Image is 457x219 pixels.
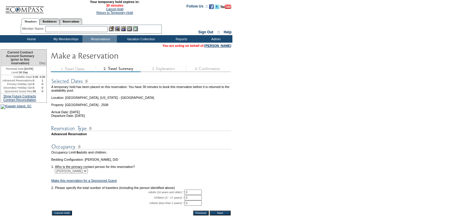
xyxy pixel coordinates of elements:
[115,26,120,31] img: View
[1,75,33,79] td: Available Days:
[51,151,231,154] td: Occupancy Limit: adults and children.
[1,104,31,109] img: Kiawah Island, SC
[38,75,46,79] td: 0.00
[141,66,186,72] img: step3_state1.gif
[48,35,82,43] td: My Memberships
[22,26,45,31] div: Member Name:
[51,161,231,169] td: 1. Who is the primary contact person for this reservation?
[133,26,138,31] img: b_calculator.gif
[198,30,213,34] a: Sign Out
[11,71,19,74] span: Level:
[97,11,133,14] a: Return to Temporary Hold
[33,82,38,86] td: 0
[3,98,36,102] a: Contract Reconciliation
[215,4,220,9] img: Follow us on Twitter
[40,18,60,25] a: Residences
[3,94,36,98] a: Show Future Contracts
[33,75,38,79] td: 5.00
[52,211,72,215] input: Cancel Hold
[198,35,232,43] td: Admin
[33,90,38,93] td: 99
[109,26,114,31] img: b_edit.gif
[121,26,126,31] img: Impersonate
[217,30,220,34] span: ::
[82,35,117,43] td: Reservations
[38,86,46,90] td: 0
[1,79,33,82] td: Advanced Reservations:
[51,158,231,161] td: Bedding Configuration: [PERSON_NAME], D/D
[13,35,48,43] td: Home
[38,79,46,82] td: 1
[51,78,231,85] img: subTtlSelectedDates.gif
[220,6,231,10] a: Subscribe to our YouTube Channel
[51,186,231,190] td: 2. Please specify the total number of travelers (including the person identified above)
[1,66,38,71] td: [DATE]
[51,107,231,114] td: Arrival Date: [DATE]
[60,18,82,25] a: Reservations
[47,4,182,7] span: 30 minutes
[51,125,231,132] img: subTtlResType.gif
[96,66,141,72] img: step2_state2.gif
[127,26,132,31] img: Reservations
[224,30,231,34] a: Help
[186,66,231,72] img: step4_state1.gif
[215,6,220,10] a: Follow us on Twitter
[1,71,38,75] td: 30 Day
[51,190,184,195] td: Adults (18 years and older): *
[1,86,33,90] td: Secondary Holiday Opt:
[1,82,33,86] td: Primary Holiday Opt:
[163,35,198,43] td: Reports
[187,4,208,11] td: Follow Us ::
[193,211,209,215] input: Previous
[220,5,231,9] img: Subscribe to our YouTube Channel
[51,99,231,107] td: Property: [GEOGRAPHIC_DATA] - 2508
[210,211,231,215] input: Next
[5,1,44,14] img: Compass Home
[209,6,214,10] a: Become our fan on Facebook
[163,44,231,47] span: You are acting on behalf of:
[51,85,231,92] td: A temporary hold has been placed on this reservation. You have 30 minutes to book this reservatio...
[33,86,38,90] td: 0
[106,7,123,11] a: Cancel Hold
[76,151,78,154] span: 6
[51,143,231,151] img: subTtlOccupancy.gif
[117,35,163,43] td: Vacation Collection
[22,18,40,25] a: Members
[209,4,214,9] img: Become our fan on Facebook
[51,200,184,206] td: Infants (less than 2 years): *
[1,90,33,93] td: Sponsored Guest Res:
[38,82,46,86] td: 0
[51,195,184,200] td: Children (2 - 17 years): *
[51,49,171,61] img: Make Reservation
[38,90,46,93] td: 0
[51,179,117,182] a: Make this reservation for a Sponsored Guest
[51,66,96,72] img: step1_state3.gif
[1,50,38,66] td: Current Contract Account Summary (prior to this reservation)
[6,67,24,71] span: Renewal Date:
[33,79,38,82] td: 0
[205,44,231,47] a: [PERSON_NAME]
[39,61,46,65] span: Disc.
[51,114,231,117] td: Departure Date: [DATE]
[51,132,231,136] td: Advanced Reservation
[51,92,231,99] td: Location: [GEOGRAPHIC_DATA], [US_STATE] - [GEOGRAPHIC_DATA]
